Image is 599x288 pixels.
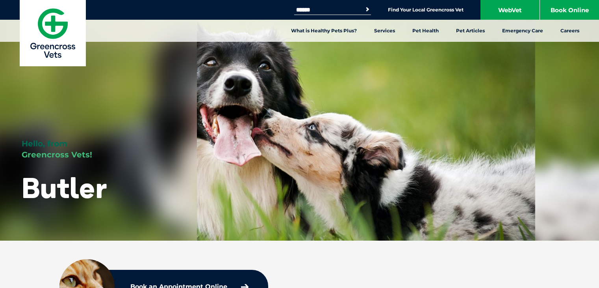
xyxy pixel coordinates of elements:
a: Careers [552,20,588,42]
a: Find Your Local Greencross Vet [388,7,464,13]
span: Hello, from [22,139,67,148]
span: Greencross Vets! [22,150,92,159]
a: Pet Articles [447,20,493,42]
a: What is Healthy Pets Plus? [282,20,365,42]
a: Emergency Care [493,20,552,42]
a: Services [365,20,404,42]
button: Search [363,6,371,13]
h1: Butler [22,172,107,203]
a: Pet Health [404,20,447,42]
